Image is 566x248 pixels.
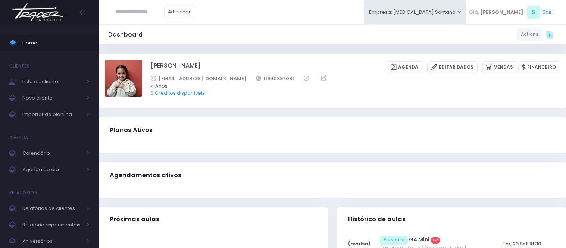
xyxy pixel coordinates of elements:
a: [EMAIL_ADDRESS][DOMAIN_NAME] [151,75,246,82]
h4: Clientes [9,59,29,73]
span: Olá, [469,9,479,16]
span: 4 Anos [151,82,550,90]
h4: Agenda [9,130,28,145]
h4: Relatórios [9,185,37,200]
span: Calendário [22,148,82,158]
span: Histórico de aulas [348,216,406,223]
a: Adicionar [164,6,195,18]
div: [ ] [466,4,557,21]
span: Importar da planilha [22,110,82,119]
span: Agenda do dia [22,165,82,175]
h5: Dashboard [108,31,143,38]
span: Relatórios de clientes [22,204,82,213]
span: Lista de clientes [22,77,82,87]
a: Sair [542,8,552,16]
a: GA Mini [409,236,429,243]
a: 11940397081 [256,75,294,82]
h3: Planos Ativos [110,119,153,141]
img: Laura de oliveira Amorim [105,60,142,97]
span: Novo cliente [22,93,82,103]
span: [PERSON_NAME] [480,9,523,16]
span: Ter, 23 Set 18:30 [503,240,541,247]
a: Vendas [482,61,517,73]
a: Actions [517,28,542,41]
span: S [527,6,540,19]
span: Presente [380,236,408,245]
a: Agenda [387,61,422,73]
span: Relatório experimentais [22,220,82,230]
a: Editar Dados [427,61,478,73]
a: 0 Créditos disponíveis [151,90,205,97]
a: Financeiro [518,61,560,73]
strong: (avulsa) [348,240,370,247]
span: Aniversários [22,236,82,246]
span: Próximas aulas [110,216,159,223]
h3: Agendamentos ativos [110,164,181,186]
span: Exp [431,237,440,244]
a: [PERSON_NAME] [151,61,201,73]
span: Home [22,38,90,48]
